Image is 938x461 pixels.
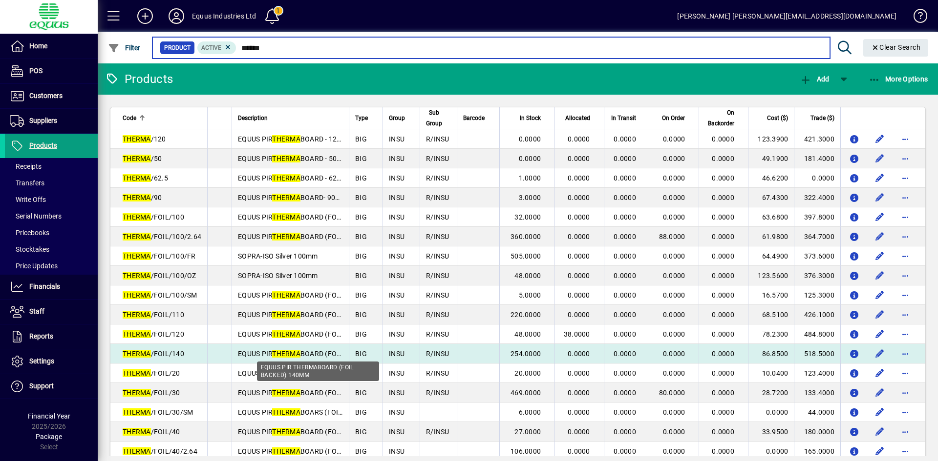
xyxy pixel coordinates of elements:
[897,346,913,361] button: More options
[519,155,541,162] span: 0.0000
[5,34,98,59] a: Home
[568,389,590,397] span: 0.0000
[568,272,590,280] span: 0.0000
[712,330,734,338] span: 0.0000
[872,209,888,225] button: Edit
[238,350,399,358] span: EQUUS PIR BOARD (FOIL BACKED) 140MM
[511,252,541,260] span: 505.0000
[511,233,541,241] span: 360.0000
[897,248,913,264] button: More options
[389,291,405,299] span: INSU
[389,389,405,397] span: INSU
[614,291,636,299] span: 0.0000
[568,291,590,299] span: 0.0000
[520,113,541,123] span: In Stock
[426,311,449,319] span: R/INSU
[238,252,318,260] span: SOPRA-ISO Silver 100mm
[897,287,913,303] button: More options
[389,174,405,182] span: INSU
[872,404,888,420] button: Edit
[463,113,493,123] div: Barcode
[872,190,888,205] button: Edit
[514,272,541,280] span: 48.0000
[794,324,840,344] td: 484.8000
[659,389,685,397] span: 80.0000
[272,389,300,397] em: THERMA
[794,168,840,188] td: 0.0000
[272,291,300,299] em: THERMA
[712,194,734,201] span: 0.0000
[897,170,913,186] button: More options
[712,233,734,241] span: 0.0000
[29,332,53,340] span: Reports
[712,155,734,162] span: 0.0000
[663,369,685,377] span: 0.0000
[872,385,888,401] button: Edit
[238,213,399,221] span: EQUUS PIR BOARD (FOIL BACKED) 100mm
[238,369,395,377] span: EQUUS PIR BOARD (FOIL BACKED) 20MM
[568,369,590,377] span: 0.0000
[748,363,794,383] td: 10.0400
[238,113,343,123] div: Description
[794,246,840,266] td: 373.6000
[355,213,367,221] span: BIG
[123,174,151,182] em: THERMA
[663,213,685,221] span: 0.0000
[29,92,63,100] span: Customers
[29,42,47,50] span: Home
[519,194,541,201] span: 3.0000
[123,311,151,319] em: THERMA
[663,350,685,358] span: 0.0000
[663,272,685,280] span: 0.0000
[272,233,300,241] em: THERMA
[123,213,151,221] em: THERMA
[794,344,840,363] td: 518.5000
[663,194,685,201] span: 0.0000
[564,330,590,338] span: 38.0000
[568,350,590,358] span: 0.0000
[810,113,834,123] span: Trade ($)
[238,311,399,319] span: EQUUS PIR BOARD (FOIL BACKED) 110MM
[748,129,794,149] td: 123.3900
[426,389,449,397] span: R/INSU
[794,305,840,324] td: 426.1000
[10,245,49,253] span: Stocktakes
[238,233,439,241] span: EQUUS PIR BOARD (FOIL BACKED) 100mm (1.2 x 2.2m)
[748,168,794,188] td: 46.6200
[29,357,54,365] span: Settings
[794,188,840,207] td: 322.4000
[872,346,888,361] button: Edit
[568,155,590,162] span: 0.0000
[123,350,184,358] span: /FOIL/140
[164,43,191,53] span: Product
[897,424,913,440] button: More options
[5,374,98,399] a: Support
[123,369,151,377] em: THERMA
[712,252,734,260] span: 0.0000
[355,389,367,397] span: BIG
[872,151,888,166] button: Edit
[426,135,449,143] span: R/INSU
[677,8,896,24] div: [PERSON_NAME] [PERSON_NAME][EMAIL_ADDRESS][DOMAIN_NAME]
[123,113,136,123] span: Code
[897,404,913,420] button: More options
[568,174,590,182] span: 0.0000
[426,291,449,299] span: R/INSU
[712,174,734,182] span: 0.0000
[614,350,636,358] span: 0.0000
[5,191,98,208] a: Write Offs
[426,252,449,260] span: R/INSU
[656,113,694,123] div: On Order
[797,70,831,88] button: Add
[238,174,355,182] span: EQUUS PIR BOARD - 62.5mm
[355,350,367,358] span: BIG
[123,272,196,280] span: /FOIL/100/OZ
[748,227,794,246] td: 61.9800
[614,233,636,241] span: 0.0000
[389,233,405,241] span: INSU
[106,39,143,57] button: Filter
[389,272,405,280] span: INSU
[794,149,840,168] td: 181.4000
[426,107,451,129] div: Sub Group
[748,266,794,285] td: 123.5600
